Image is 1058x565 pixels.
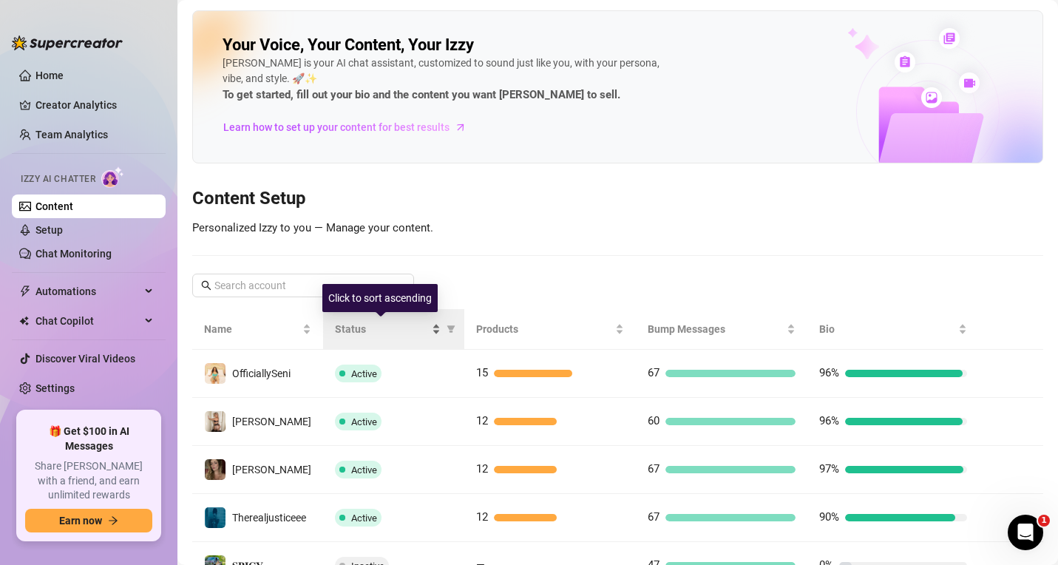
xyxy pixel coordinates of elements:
[35,200,73,212] a: Content
[12,35,123,50] img: logo-BBDzfeDw.svg
[205,459,225,480] img: Cody
[223,55,666,104] div: [PERSON_NAME] is your AI chat assistant, customized to sound just like you, with your persona, vi...
[205,411,225,432] img: Monique
[819,510,839,524] span: 90%
[35,382,75,394] a: Settings
[648,414,659,427] span: 60
[25,459,152,503] span: Share [PERSON_NAME] with a friend, and earn unlimited rewards
[59,515,102,527] span: Earn now
[476,462,488,476] span: 12
[25,509,152,532] button: Earn nowarrow-right
[351,464,377,476] span: Active
[35,93,154,117] a: Creator Analytics
[476,321,612,337] span: Products
[444,318,458,340] span: filter
[453,120,468,135] span: arrow-right
[25,424,152,453] span: 🎁 Get $100 in AI Messages
[35,248,112,260] a: Chat Monitoring
[648,321,784,337] span: Bump Messages
[447,325,455,334] span: filter
[351,368,377,379] span: Active
[35,353,135,365] a: Discover Viral Videos
[819,414,839,427] span: 96%
[322,284,438,312] div: Click to sort ascending
[648,510,659,524] span: 67
[813,12,1042,163] img: ai-chatter-content-library-cLFOSyPT.png
[1008,515,1043,550] iframe: Intercom live chat
[35,309,140,333] span: Chat Copilot
[819,366,839,379] span: 96%
[223,119,450,135] span: Learn how to set up your content for best results
[232,512,306,524] span: Therealjusticeee
[192,309,323,350] th: Name
[205,363,225,384] img: OfficiallySeni
[335,321,429,337] span: Status
[19,316,29,326] img: Chat Copilot
[807,309,979,350] th: Bio
[476,414,488,427] span: 12
[201,280,211,291] span: search
[19,285,31,297] span: thunderbolt
[108,515,118,526] span: arrow-right
[35,224,63,236] a: Setup
[223,35,474,55] h2: Your Voice, Your Content, Your Izzy
[21,172,95,186] span: Izzy AI Chatter
[464,309,636,350] th: Products
[232,416,311,427] span: [PERSON_NAME]
[636,309,807,350] th: Bump Messages
[192,187,1043,211] h3: Content Setup
[476,510,488,524] span: 12
[476,366,488,379] span: 15
[101,166,124,188] img: AI Chatter
[351,416,377,427] span: Active
[232,464,311,476] span: [PERSON_NAME]
[35,70,64,81] a: Home
[648,462,659,476] span: 67
[819,321,955,337] span: Bio
[351,512,377,524] span: Active
[323,309,464,350] th: Status
[35,280,140,303] span: Automations
[204,321,299,337] span: Name
[648,366,659,379] span: 67
[819,462,839,476] span: 97%
[214,277,393,294] input: Search account
[223,115,478,139] a: Learn how to set up your content for best results
[1038,515,1050,527] span: 1
[192,221,433,234] span: Personalized Izzy to you — Manage your content.
[205,507,225,528] img: Therealjusticeee
[35,129,108,141] a: Team Analytics
[223,88,620,101] strong: To get started, fill out your bio and the content you want [PERSON_NAME] to sell.
[232,368,291,379] span: OfficiallySeni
